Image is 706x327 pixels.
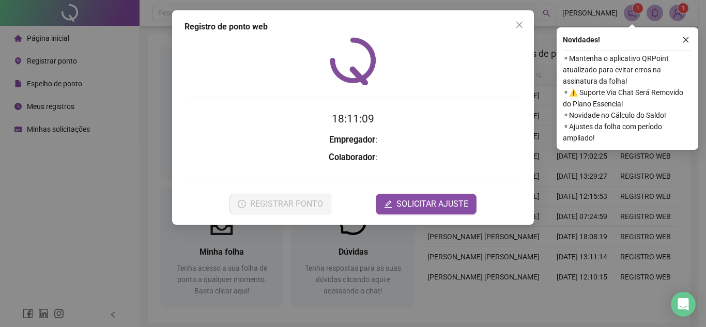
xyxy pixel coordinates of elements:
[330,37,376,85] img: QRPoint
[511,17,528,33] button: Close
[376,194,477,214] button: editSOLICITAR AJUSTE
[185,21,521,33] div: Registro de ponto web
[563,53,692,87] span: ⚬ Mantenha o aplicativo QRPoint atualizado para evitar erros na assinatura da folha!
[384,200,392,208] span: edit
[671,292,696,317] div: Open Intercom Messenger
[515,21,524,29] span: close
[229,194,331,214] button: REGISTRAR PONTO
[185,151,521,164] h3: :
[563,110,692,121] span: ⚬ Novidade no Cálculo do Saldo!
[329,135,375,145] strong: Empregador
[563,121,692,144] span: ⚬ Ajustes da folha com período ampliado!
[396,198,468,210] span: SOLICITAR AJUSTE
[563,34,600,45] span: Novidades !
[682,36,689,43] span: close
[332,113,374,125] time: 18:11:09
[329,152,375,162] strong: Colaborador
[185,133,521,147] h3: :
[563,87,692,110] span: ⚬ ⚠️ Suporte Via Chat Será Removido do Plano Essencial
